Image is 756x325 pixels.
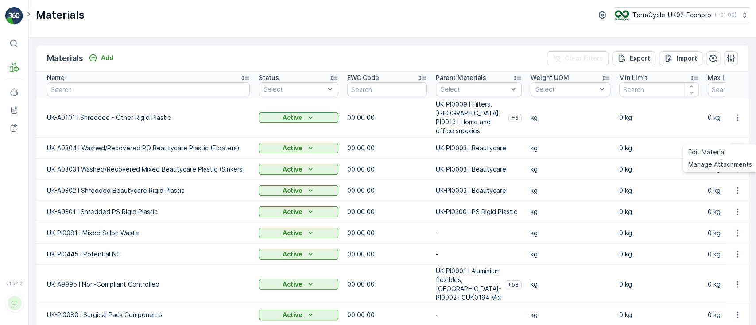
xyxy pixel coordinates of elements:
p: Active [283,250,302,259]
p: Active [283,144,302,153]
p: Active [283,113,302,122]
p: - [436,250,522,259]
p: UK-PI0445 I Potential NC [47,250,250,259]
p: kg [531,113,610,122]
p: UK-A9995 I Non-Compliant Controlled [47,280,250,289]
p: 00 00 00 [347,229,427,237]
p: Export [630,54,650,63]
button: Active [259,206,338,217]
p: UK-PI0300 I PS Rigid Plastic [436,207,517,216]
p: kg [531,310,610,319]
p: kg [531,280,610,289]
p: Max Limit [708,73,738,82]
p: Active [283,310,302,319]
p: Select [535,85,597,94]
p: Min Limit [619,73,647,82]
span: +58 [508,281,519,288]
button: Active [259,164,338,175]
p: Active [283,186,302,195]
p: UK-PI0080 I Surgical Pack Components [47,310,250,319]
p: kg [531,165,610,174]
p: UK-PI0009 I Filters, [GEOGRAPHIC_DATA]-PI0013 I Home and office supplies [436,100,505,135]
p: UK-PI0081 I Mixed Salon Waste [47,229,250,237]
img: logo [5,7,23,25]
p: TerraCycle-UK02-Econpro [632,11,711,19]
p: Select [264,85,325,94]
button: Import [659,51,702,65]
p: kg [531,144,610,153]
p: Import [677,54,697,63]
p: UK-A0302 I Shredded Beautycare Rigid Plastic [47,186,250,195]
button: Add [85,53,117,63]
button: Active [259,228,338,238]
p: Select [441,85,508,94]
p: kg [531,186,610,195]
p: UK-A0304 I Washed/Recovered PO Beautycare Plastic (Floaters) [47,144,250,153]
p: kg [531,207,610,216]
p: Materials [47,52,83,65]
p: Parent Materials [436,73,486,82]
p: Active [283,280,302,289]
p: kg [531,229,610,237]
p: EWC Code [347,73,379,82]
input: Search [619,82,699,96]
p: 00 00 00 [347,165,427,174]
p: UK-A0101 I Shredded - Other Rigid Plastic [47,113,250,122]
p: - [436,310,522,319]
button: Active [259,143,338,153]
button: Active [259,112,338,123]
input: Search [47,82,250,96]
p: 00 00 00 [347,250,427,259]
p: Add [101,54,113,62]
span: v 1.52.2 [5,281,23,286]
button: Clear Filters [547,51,609,65]
p: 00 00 00 [347,113,427,122]
span: Manage Attachments [688,160,752,169]
button: Active [259,249,338,260]
img: terracycle_logo_wKaHoWT.png [615,10,629,20]
p: UK-PI0003 I Beautycare [436,186,506,195]
p: 00 00 00 [347,207,427,216]
p: 0 kg [619,186,699,195]
p: 0 kg [619,280,699,289]
p: Active [283,207,302,216]
p: UK-PI0003 I Beautycare [436,144,506,153]
p: 0 kg [619,144,699,153]
p: UK-PI0003 I Beautycare [436,165,506,174]
p: UK-A0303 I Washed/Recovered Mixed Beautycare Plastic (Sinkers) [47,165,250,174]
p: 0 kg [619,113,699,122]
p: 00 00 00 [347,186,427,195]
p: Status [259,73,279,82]
input: Search [347,82,427,96]
p: 0 kg [619,207,699,216]
p: Clear Filters [565,54,603,63]
div: TT [8,296,22,310]
button: TerraCycle-UK02-Econpro(+01:00) [615,7,749,23]
button: Active [259,185,338,196]
p: Active [283,165,302,174]
button: TT [5,288,23,318]
p: Name [47,73,65,82]
p: Active [283,229,302,237]
p: ( +01:00 ) [715,11,737,19]
button: Export [612,51,655,65]
p: 00 00 00 [347,310,427,319]
p: 0 kg [619,165,699,174]
button: Active [259,310,338,320]
p: 0 kg [619,310,699,319]
p: 0 kg [619,250,699,259]
p: UK-PI0001 I Aluminium flexibles, [GEOGRAPHIC_DATA]-PI0002 I CUK0194 Mix [436,267,501,302]
p: UK-A0301 I Shredded PS Rigid Plastic [47,207,250,216]
p: - [436,229,522,237]
p: kg [531,250,610,259]
p: 00 00 00 [347,144,427,153]
span: Edit Material [688,148,725,157]
span: +5 [512,115,519,122]
p: 0 kg [619,229,699,237]
p: Materials [36,8,85,22]
p: 00 00 00 [347,280,427,289]
p: Weight UOM [531,73,569,82]
button: Active [259,279,338,290]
